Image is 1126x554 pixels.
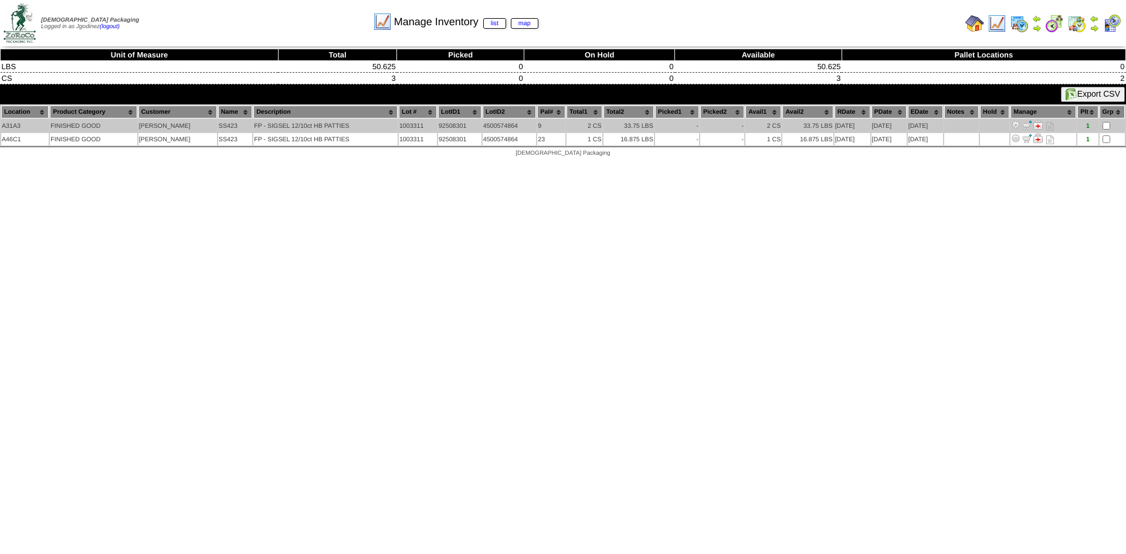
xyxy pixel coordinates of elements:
td: SS423 [218,120,252,132]
img: Move [1022,120,1032,130]
td: 4500574864 [483,120,537,132]
th: Pallet Locations [842,49,1125,61]
td: FINISHED GOOD [50,133,137,145]
td: 3 [278,73,396,84]
td: [DATE] [835,120,870,132]
img: Move [1022,134,1032,143]
td: 2 CS [567,120,602,132]
th: Total1 [567,106,602,118]
a: list [483,18,506,29]
td: 92508301 [438,120,481,132]
td: 4500574864 [483,133,537,145]
th: Plt [1077,106,1098,118]
th: Grp [1100,106,1125,118]
td: [DATE] [871,133,907,145]
th: LotID2 [483,106,537,118]
td: 3 [675,73,842,84]
td: 0 [524,73,675,84]
td: - [655,133,699,145]
td: [PERSON_NAME] [138,133,217,145]
th: PDate [871,106,907,118]
td: A31A3 [1,120,49,132]
td: [PERSON_NAME] [138,120,217,132]
div: 1 [1078,123,1097,130]
th: Hold [980,106,1009,118]
td: [DATE] [835,133,870,145]
i: Note [1046,122,1054,131]
th: Picked1 [655,106,699,118]
td: 50.625 [675,61,842,73]
td: 23 [537,133,565,145]
td: FP - SIGSEL 12/10ct HB PATTIES [253,120,398,132]
img: Adjust [1011,120,1020,130]
td: - [700,133,744,145]
th: Notes [944,106,979,118]
td: 0 [842,61,1125,73]
td: 16.875 LBS [782,133,833,145]
td: 33.75 LBS [603,120,654,132]
span: Manage Inventory [394,16,538,28]
td: CS [1,73,279,84]
th: Avail1 [745,106,781,118]
th: Unit of Measure [1,49,279,61]
td: 0 [397,61,524,73]
img: line_graph.gif [373,12,392,31]
td: 2 [842,73,1125,84]
img: arrowleft.gif [1090,14,1099,23]
img: calendarblend.gif [1045,14,1064,33]
img: Adjust [1011,134,1020,143]
th: Manage [1010,106,1076,118]
th: Description [253,106,398,118]
th: Available [675,49,842,61]
img: arrowright.gif [1032,23,1042,33]
td: 33.75 LBS [782,120,833,132]
th: LotID1 [438,106,481,118]
img: calendarinout.gif [1067,14,1086,33]
th: Location [1,106,49,118]
td: 92508301 [438,133,481,145]
td: - [700,120,744,132]
td: FP - SIGSEL 12/10ct HB PATTIES [253,133,398,145]
i: Note [1046,135,1054,144]
img: calendarcustomer.gif [1103,14,1121,33]
td: LBS [1,61,279,73]
span: Logged in as Jgodinez [41,17,139,30]
th: Customer [138,106,217,118]
img: excel.gif [1066,89,1077,100]
button: Export CSV [1061,87,1125,102]
td: [DATE] [871,120,907,132]
th: Product Category [50,106,137,118]
a: (logout) [100,23,120,30]
td: 0 [524,61,675,73]
img: arrowleft.gif [1032,14,1042,23]
a: map [511,18,538,29]
td: 16.875 LBS [603,133,654,145]
td: [DATE] [908,133,943,145]
td: 50.625 [278,61,396,73]
td: 2 CS [745,120,781,132]
th: Picked2 [700,106,744,118]
td: [DATE] [908,120,943,132]
th: Total [278,49,396,61]
td: - [655,120,699,132]
td: A46C1 [1,133,49,145]
th: Picked [397,49,524,61]
img: line_graph.gif [988,14,1006,33]
th: RDate [835,106,870,118]
img: Manage Hold [1033,120,1043,130]
th: Lot # [399,106,437,118]
th: Pal# [537,106,565,118]
td: 0 [397,73,524,84]
th: Avail2 [782,106,833,118]
td: FINISHED GOOD [50,120,137,132]
td: 1003311 [399,133,437,145]
img: home.gif [965,14,984,33]
img: Manage Hold [1033,134,1043,143]
td: 9 [537,120,565,132]
td: 1003311 [399,120,437,132]
th: Name [218,106,252,118]
th: Total2 [603,106,654,118]
div: 1 [1078,136,1097,143]
span: [DEMOGRAPHIC_DATA] Packaging [515,150,610,157]
th: On Hold [524,49,675,61]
